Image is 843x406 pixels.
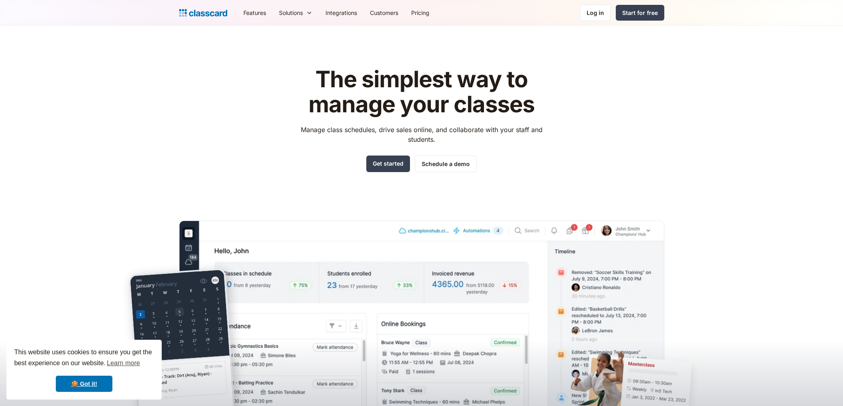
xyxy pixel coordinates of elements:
[6,340,162,400] div: cookieconsent
[622,8,658,17] div: Start for free
[319,4,363,22] a: Integrations
[616,5,664,21] a: Start for free
[14,347,154,369] span: This website uses cookies to ensure you get the best experience on our website.
[580,4,611,21] a: Log in
[106,357,141,369] a: learn more about cookies
[237,4,273,22] a: Features
[587,8,604,17] div: Log in
[415,156,477,172] a: Schedule a demo
[366,156,410,172] a: Get started
[56,376,112,392] a: dismiss cookie message
[405,4,436,22] a: Pricing
[363,4,405,22] a: Customers
[293,125,550,144] p: Manage class schedules, drive sales online, and collaborate with your staff and students.
[273,4,319,22] div: Solutions
[279,8,303,17] div: Solutions
[293,67,550,117] h1: The simplest way to manage your classes
[179,7,227,19] a: home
